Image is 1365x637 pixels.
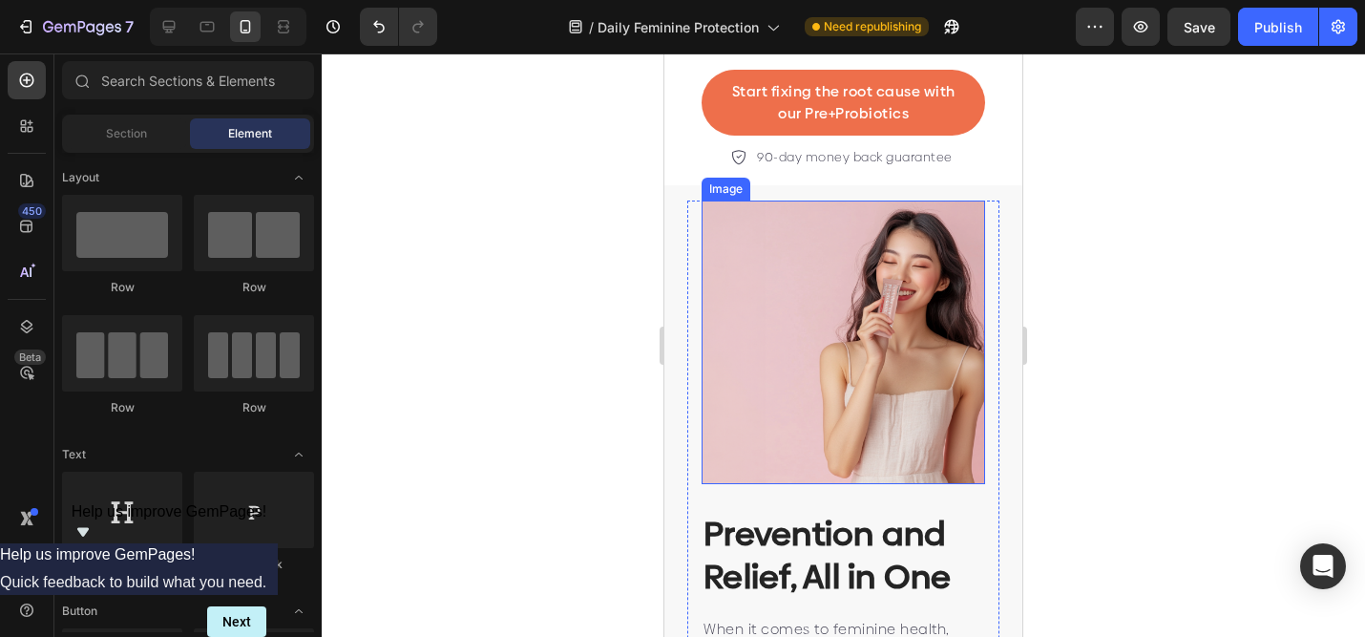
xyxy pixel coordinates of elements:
div: Undo/Redo [360,8,437,46]
span: Help us improve GemPages! [72,503,267,520]
div: Image [41,127,82,144]
span: Daily Feminine Protection [598,17,759,37]
div: Row [194,279,314,296]
div: Beta [14,350,46,365]
span: Toggle open [283,439,314,470]
img: gempages_574635138369979167-ea5a6799-cf6a-42f8-88c1-90100af07734.png [37,147,321,431]
div: 450 [18,203,46,219]
div: Row [62,399,182,416]
div: Row [194,399,314,416]
div: Open Intercom Messenger [1300,543,1346,589]
button: Show survey - Help us improve GemPages! [72,503,267,543]
p: When it comes to feminine health, prevention is just as important as relief. [39,565,319,630]
span: Section [106,125,147,142]
span: Toggle open [283,162,314,193]
iframe: Design area [664,53,1022,637]
span: Element [228,125,272,142]
span: Toggle open [283,596,314,626]
p: 7 [125,15,134,38]
div: Publish [1254,17,1302,37]
span: Save [1184,19,1215,35]
button: Publish [1238,8,1318,46]
span: Need republishing [824,18,921,35]
span: / [589,17,594,37]
input: Search Sections & Elements [62,61,314,99]
button: Save [1167,8,1230,46]
button: 7 [8,8,142,46]
div: Row [62,279,182,296]
span: Text [62,446,86,463]
span: Layout [62,169,99,186]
